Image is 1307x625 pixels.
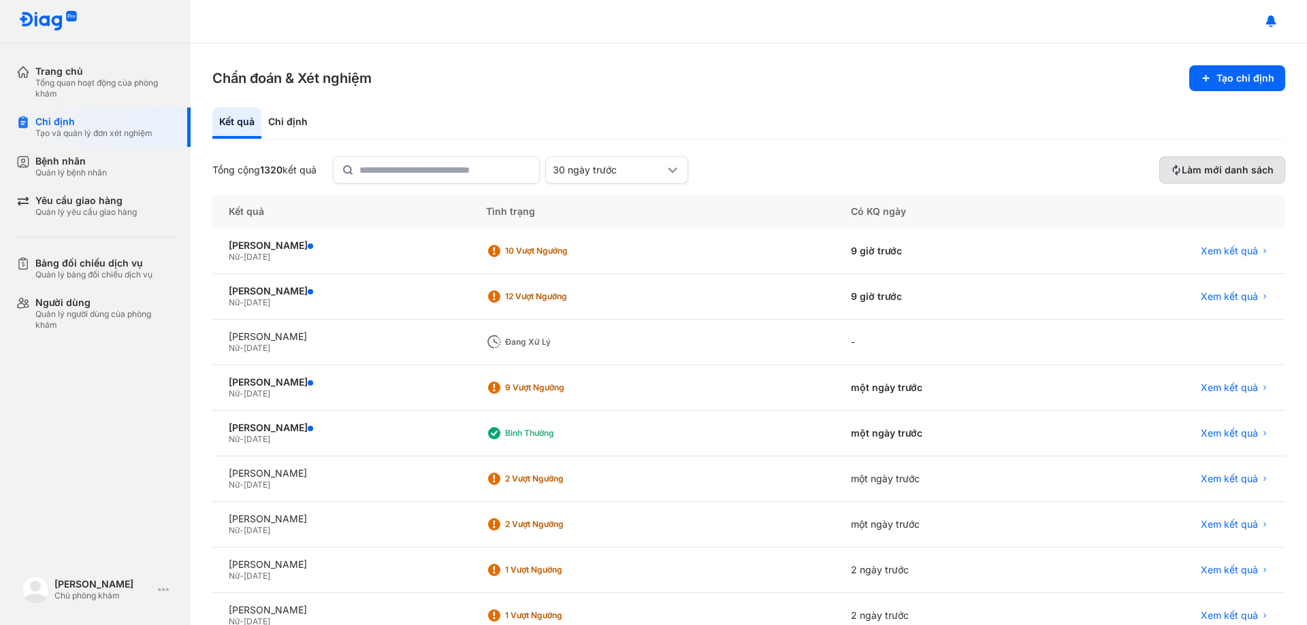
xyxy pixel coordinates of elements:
[212,69,372,88] h3: Chẩn đoán & Xét nghiệm
[229,422,453,434] div: [PERSON_NAME]
[1201,473,1258,485] span: Xem kết quả
[470,195,835,229] div: Tình trạng
[229,571,240,581] span: Nữ
[35,167,107,178] div: Quản lý bệnh nhân
[229,558,453,571] div: [PERSON_NAME]
[244,525,270,535] span: [DATE]
[35,78,174,99] div: Tổng quan hoạt động của phòng khám
[1201,290,1258,303] span: Xem kết quả
[35,195,137,207] div: Yêu cầu giao hàng
[244,343,270,353] span: [DATE]
[35,65,174,78] div: Trang chủ
[1159,156,1285,184] button: Làm mới danh sách
[240,571,244,581] span: -
[229,252,240,262] span: Nữ
[212,195,470,229] div: Kết quả
[240,388,244,399] span: -
[505,291,614,302] div: 12 Vượt ngưỡng
[35,128,152,139] div: Tạo và quản lý đơn xét nghiệm
[244,388,270,399] span: [DATE]
[505,246,614,256] div: 10 Vượt ngưỡng
[505,610,614,621] div: 1 Vượt ngưỡng
[1201,564,1258,576] span: Xem kết quả
[229,467,453,479] div: [PERSON_NAME]
[835,320,1063,365] div: -
[35,309,174,331] div: Quản lý người dùng của phòng khám
[1201,518,1258,530] span: Xem kết quả
[229,331,453,343] div: [PERSON_NAME]
[1201,609,1258,622] span: Xem kết quả
[240,525,244,535] span: -
[835,195,1063,229] div: Có KQ ngày
[261,107,314,139] div: Chỉ định
[35,155,107,167] div: Bệnh nhân
[244,479,270,490] span: [DATE]
[22,576,49,603] img: logo
[1189,65,1285,91] button: Tạo chỉ định
[505,564,614,575] div: 1 Vượt ngưỡng
[212,107,261,139] div: Kết quả
[244,571,270,581] span: [DATE]
[229,525,240,535] span: Nữ
[505,473,614,484] div: 2 Vượt ngưỡng
[1182,164,1274,176] span: Làm mới danh sách
[35,257,152,269] div: Bảng đối chiếu dịch vụ
[244,297,270,307] span: [DATE]
[240,252,244,262] span: -
[1201,245,1258,257] span: Xem kết quả
[835,411,1063,456] div: một ngày trước
[35,207,137,218] div: Quản lý yêu cầu giao hàng
[505,382,614,393] div: 9 Vượt ngưỡng
[229,604,453,616] div: [PERSON_NAME]
[240,343,244,353] span: -
[260,164,283,175] span: 1320
[553,164,664,176] div: 30 ngày trước
[212,164,317,176] div: Tổng cộng kết quả
[835,547,1063,593] div: 2 ngày trước
[35,116,152,128] div: Chỉ định
[835,229,1063,274] div: 9 giờ trước
[835,502,1063,547] div: một ngày trước
[229,479,240,490] span: Nữ
[54,590,152,601] div: Chủ phòng khám
[35,297,174,309] div: Người dùng
[240,297,244,307] span: -
[229,388,240,399] span: Nữ
[229,285,453,297] div: [PERSON_NAME]
[505,519,614,530] div: 2 Vượt ngưỡng
[54,578,152,590] div: [PERSON_NAME]
[229,297,240,307] span: Nữ
[835,274,1063,320] div: 9 giờ trước
[240,434,244,444] span: -
[505,337,614,348] div: Đang xử lý
[229,239,453,252] div: [PERSON_NAME]
[835,456,1063,502] div: một ngày trước
[835,365,1063,411] div: một ngày trước
[229,434,240,444] span: Nữ
[240,479,244,490] span: -
[1201,427,1258,439] span: Xem kết quả
[19,11,78,32] img: logo
[505,428,614,439] div: Bình thường
[244,252,270,262] span: [DATE]
[229,513,453,525] div: [PERSON_NAME]
[244,434,270,444] span: [DATE]
[1201,382,1258,394] span: Xem kết quả
[229,376,453,388] div: [PERSON_NAME]
[229,343,240,353] span: Nữ
[35,269,152,280] div: Quản lý bảng đối chiếu dịch vụ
